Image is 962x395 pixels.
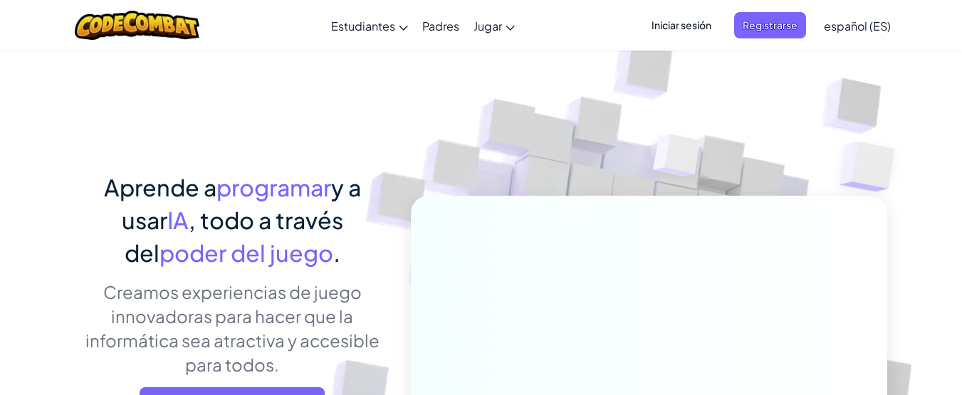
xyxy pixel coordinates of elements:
a: Jugar [466,6,522,45]
button: Registrarse [734,12,806,38]
span: , todo a través del [125,206,343,267]
p: Creamos experiencias de juego innovadoras para hacer que la informática sea atractiva y accesible... [75,280,389,376]
span: poder del juego [160,238,333,267]
a: español (ES) [817,6,898,45]
span: programar [216,173,331,201]
a: Padres [415,6,466,45]
button: Iniciar sesión [643,12,720,38]
span: Estudiantes [331,19,395,33]
span: Aprende a [104,173,216,201]
span: español (ES) [824,19,891,33]
img: Overlap cubes [626,106,728,212]
span: IA [167,206,189,234]
span: . [333,238,340,267]
span: Jugar [474,19,502,33]
img: CodeCombat logo [75,11,199,40]
img: Overlap cubes [811,107,934,227]
a: Estudiantes [324,6,415,45]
